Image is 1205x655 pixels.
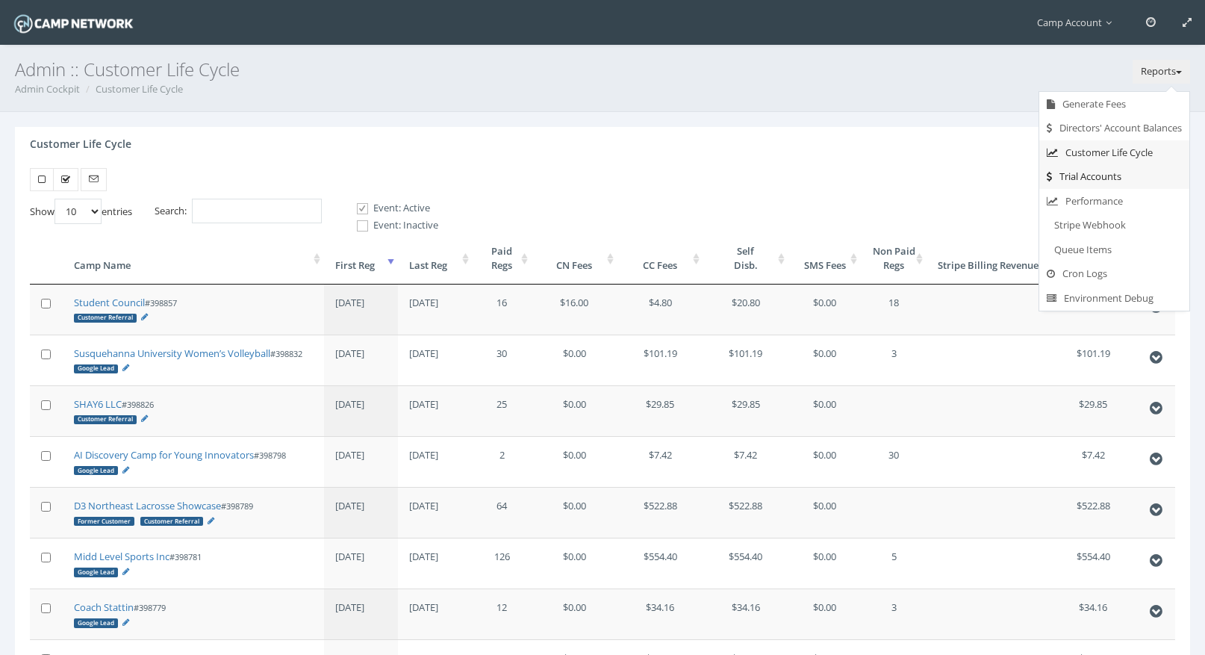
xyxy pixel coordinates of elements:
[703,589,789,639] td: $34.16
[74,517,134,526] div: Former Customer
[15,60,1190,79] h3: Admin :: Customer Life Cycle
[398,538,472,589] td: [DATE]
[473,385,532,436] td: 25
[1039,261,1189,286] a: Cron Logs
[703,285,789,335] td: $20.80
[140,517,203,526] div: Customer Referral
[155,199,322,223] label: Search:
[30,138,131,149] h4: Customer Life Cycle
[861,285,926,335] td: 18
[617,538,703,589] td: $554.40
[55,199,102,224] select: Showentries
[74,551,202,577] small: #398781
[788,538,861,589] td: $0.00
[1037,16,1119,29] span: Camp Account
[74,314,137,323] div: Customer Referral
[1050,487,1136,538] td: $522.88
[1039,189,1189,214] a: Performance
[96,82,183,96] a: Customer Life Cycle
[788,233,861,284] th: SMS Fees: activate to sort column ascending
[74,600,134,614] a: Coach Stattin
[74,415,137,424] div: Customer Referral
[1050,335,1136,385] td: $101.19
[324,285,398,335] td: [DATE]
[703,385,789,436] td: $29.85
[861,233,926,284] th: Non PaidRegs: activate to sort column ascending
[1039,92,1189,117] a: Generate Fees
[617,285,703,335] td: $4.80
[703,436,789,487] td: $7.42
[473,285,532,335] td: 16
[617,436,703,487] td: $7.42
[617,335,703,385] td: $101.19
[532,487,617,538] td: $0.00
[617,487,703,538] td: $522.88
[788,487,861,538] td: $0.00
[1039,116,1189,140] a: Directors' Account Balances
[1050,436,1136,487] td: $7.42
[63,233,324,284] th: Camp Name: activate to sort column ascending
[927,233,1050,284] th: Stripe Billing Revenue: activate to sort column ascending
[324,589,398,639] td: [DATE]
[74,602,166,627] small: #398779
[1039,164,1189,189] a: Trial Accounts
[788,589,861,639] td: $0.00
[398,385,472,436] td: [DATE]
[15,82,80,96] a: Admin Cockpit
[1050,589,1136,639] td: $34.16
[1050,385,1136,436] td: $29.85
[703,487,789,538] td: $522.88
[324,385,398,436] td: [DATE]
[473,335,532,385] td: 30
[703,538,789,589] td: $554.40
[703,233,789,284] th: SelfDisb.: activate to sort column ascending
[74,448,254,462] a: AI Discovery Camp for Young Innovators
[74,499,221,512] a: D3 Northeast Lacrosse Showcase
[398,335,472,385] td: [DATE]
[74,364,118,373] div: Google Lead
[74,297,177,323] small: #398857
[617,385,703,436] td: $29.85
[617,233,703,284] th: CC Fees: activate to sort column ascending
[324,487,398,538] td: [DATE]
[324,335,398,385] td: [DATE]
[74,466,118,475] div: Google Lead
[398,285,472,335] td: [DATE]
[74,450,286,475] small: #398798
[861,436,926,487] td: 30
[473,233,532,284] th: PaidRegs: activate to sort column ascending
[398,589,472,639] td: [DATE]
[788,285,861,335] td: $0.00
[344,201,438,216] label: Event: Active
[532,538,617,589] td: $0.00
[74,500,253,526] small: #398789
[532,233,617,284] th: CN Fees: activate to sort column ascending
[74,296,145,309] a: Student Council
[861,335,926,385] td: 3
[473,538,532,589] td: 126
[74,618,118,627] div: Google Lead
[532,436,617,487] td: $0.00
[30,199,132,224] label: Show entries
[788,385,861,436] td: $0.00
[532,385,617,436] td: $0.00
[192,199,322,223] input: Search:
[1039,286,1189,311] a: Environment Debug
[74,550,169,563] a: Midd Level Sports Inc
[532,285,617,335] td: $16.00
[1050,538,1136,589] td: $554.40
[473,589,532,639] td: 12
[74,397,122,411] a: SHAY6 LLC
[11,10,136,37] img: Camp Network
[1133,60,1190,84] button: Reports
[861,589,926,639] td: 3
[74,348,302,373] small: #398832
[1039,140,1189,165] a: Customer Life Cycle
[324,538,398,589] td: [DATE]
[398,233,472,284] th: Last Reg: activate to sort column ascending
[324,436,398,487] td: [DATE]
[532,589,617,639] td: $0.00
[617,589,703,639] td: $34.16
[1039,91,1190,311] ul: Reports
[473,487,532,538] td: 64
